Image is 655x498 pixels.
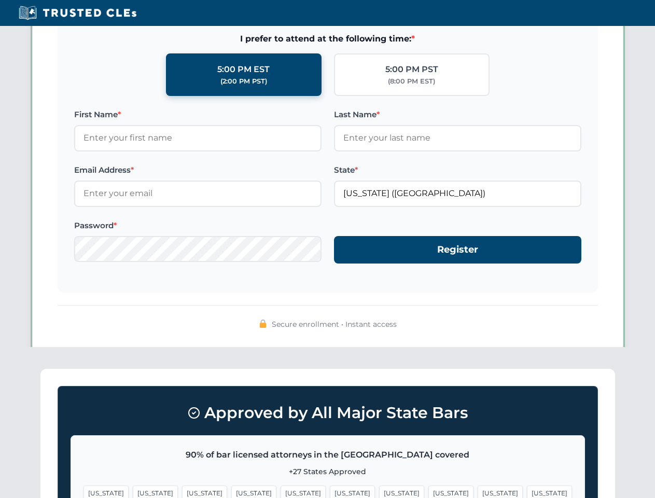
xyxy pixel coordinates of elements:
[217,63,270,76] div: 5:00 PM EST
[71,399,585,427] h3: Approved by All Major State Bars
[74,32,581,46] span: I prefer to attend at the following time:
[334,181,581,206] input: Florida (FL)
[388,76,435,87] div: (8:00 PM EST)
[83,448,572,462] p: 90% of bar licensed attorneys in the [GEOGRAPHIC_DATA] covered
[334,164,581,176] label: State
[74,219,322,232] label: Password
[334,236,581,264] button: Register
[16,5,140,21] img: Trusted CLEs
[74,108,322,121] label: First Name
[83,466,572,477] p: +27 States Approved
[74,125,322,151] input: Enter your first name
[259,320,267,328] img: 🔒
[74,181,322,206] input: Enter your email
[334,108,581,121] label: Last Name
[220,76,267,87] div: (2:00 PM PST)
[385,63,438,76] div: 5:00 PM PST
[334,125,581,151] input: Enter your last name
[74,164,322,176] label: Email Address
[272,319,397,330] span: Secure enrollment • Instant access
